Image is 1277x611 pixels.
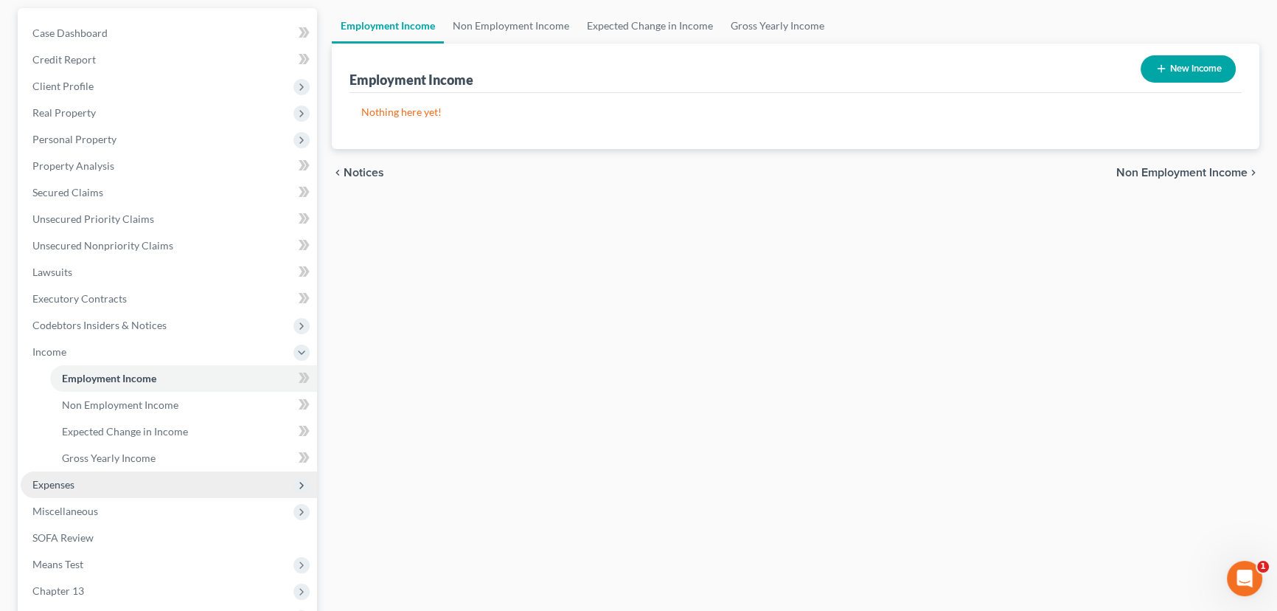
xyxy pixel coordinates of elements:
[21,153,317,179] a: Property Analysis
[1116,167,1248,179] span: Non Employment Income
[32,319,167,331] span: Codebtors Insiders & Notices
[21,259,317,286] a: Lawsuits
[32,159,114,172] span: Property Analysis
[62,398,178,411] span: Non Employment Income
[1257,561,1269,573] span: 1
[50,418,317,445] a: Expected Change in Income
[32,584,84,597] span: Chapter 13
[722,8,833,44] a: Gross Yearly Income
[332,167,384,179] button: chevron_left Notices
[50,365,317,392] a: Employment Income
[32,239,173,252] span: Unsecured Nonpriority Claims
[32,345,66,358] span: Income
[32,133,116,145] span: Personal Property
[50,392,317,418] a: Non Employment Income
[1141,55,1236,83] button: New Income
[32,80,94,92] span: Client Profile
[21,206,317,232] a: Unsecured Priority Claims
[444,8,578,44] a: Non Employment Income
[62,452,156,464] span: Gross Yearly Income
[1116,167,1259,179] button: Non Employment Income chevron_right
[21,286,317,312] a: Executory Contracts
[332,8,444,44] a: Employment Income
[32,505,98,517] span: Miscellaneous
[21,46,317,73] a: Credit Report
[21,232,317,259] a: Unsecured Nonpriority Claims
[1248,167,1259,179] i: chevron_right
[50,445,317,472] a: Gross Yearly Income
[32,27,108,39] span: Case Dashboard
[578,8,722,44] a: Expected Change in Income
[62,372,156,384] span: Employment Income
[21,20,317,46] a: Case Dashboard
[62,425,188,438] span: Expected Change in Income
[32,292,127,305] span: Executory Contracts
[32,478,74,491] span: Expenses
[332,167,344,179] i: chevron_left
[32,186,103,199] span: Secured Claims
[21,525,317,551] a: SOFA Review
[32,558,83,570] span: Means Test
[32,266,72,278] span: Lawsuits
[361,105,1230,120] p: Nothing here yet!
[32,213,154,225] span: Unsecured Priority Claims
[344,167,384,179] span: Notices
[21,179,317,206] a: Secured Claims
[349,71,473,89] div: Employment Income
[32,531,94,544] span: SOFA Review
[1227,561,1262,596] iframe: Intercom live chat
[32,53,96,66] span: Credit Report
[32,106,96,119] span: Real Property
